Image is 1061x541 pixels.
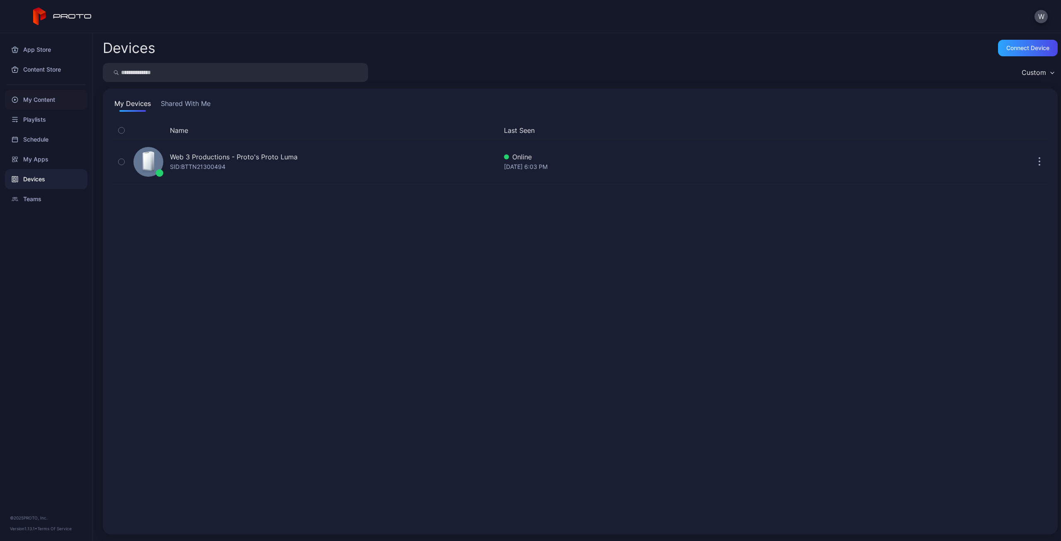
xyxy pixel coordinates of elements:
[113,99,153,112] button: My Devices
[1006,45,1049,51] div: Connect device
[5,169,87,189] a: Devices
[103,41,155,55] h2: Devices
[5,130,87,149] a: Schedule
[159,99,212,112] button: Shared With Me
[5,90,87,110] a: My Content
[1022,68,1046,77] div: Custom
[504,125,940,135] button: Last Seen
[504,162,943,172] div: [DATE] 6:03 PM
[170,125,188,135] button: Name
[5,40,87,60] a: App Store
[5,149,87,169] a: My Apps
[998,40,1058,56] button: Connect device
[170,162,225,172] div: SID: BTTN21300494
[1031,125,1048,135] div: Options
[504,152,943,162] div: Online
[170,152,298,162] div: Web 3 Productions - Proto's Proto Luma
[947,125,1021,135] div: Update Device
[5,189,87,209] a: Teams
[37,526,72,531] a: Terms Of Service
[10,515,82,521] div: © 2025 PROTO, Inc.
[1017,63,1058,82] button: Custom
[10,526,37,531] span: Version 1.13.1 •
[5,60,87,79] a: Content Store
[5,110,87,130] a: Playlists
[1034,10,1048,23] button: W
